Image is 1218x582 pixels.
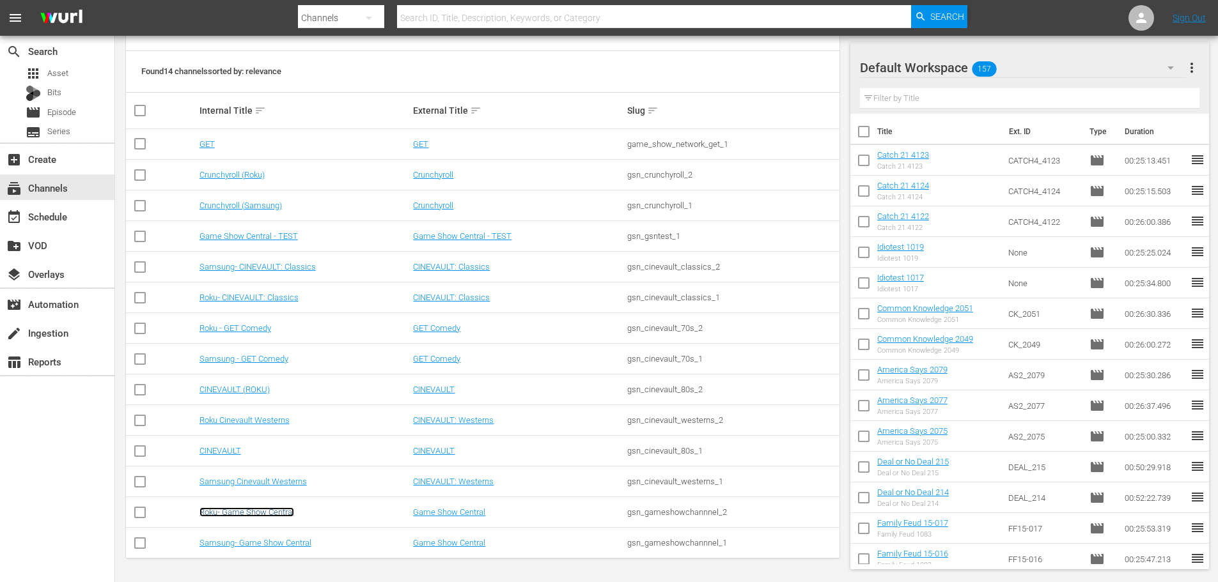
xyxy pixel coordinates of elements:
a: Game Show Central [413,507,485,517]
a: America Says 2075 [877,426,948,436]
div: gsn_cinevault_80s_2 [627,385,838,394]
span: Ingestion [6,326,22,341]
span: reorder [1190,397,1205,413]
span: more_vert [1184,60,1199,75]
img: ans4CAIJ8jUAAAAAAAAAAAAAAAAAAAAAAAAgQb4GAAAAAAAAAAAAAAAAAAAAAAAAJMjXAAAAAAAAAAAAAAAAAAAAAAAAgAT5G... [31,3,92,33]
span: reorder [1190,428,1205,443]
div: Deal or No Deal 214 [877,500,949,508]
span: VOD [6,238,22,254]
div: gsn_gameshowchannnel_1 [627,538,838,548]
div: Idiotest 1017 [877,285,924,293]
span: Episode [1089,367,1105,383]
span: Episode [1089,337,1105,352]
td: None [1003,268,1085,298]
span: Episode [1089,275,1105,291]
span: Asset [26,66,41,81]
a: America Says 2077 [877,395,948,405]
div: Catch 21 4124 [877,193,929,201]
th: Ext. ID [1001,114,1082,149]
span: reorder [1190,244,1205,259]
div: gsn_cinevault_westerns_1 [627,477,838,486]
a: Deal or No Deal 214 [877,487,949,497]
td: 00:26:37.496 [1120,390,1190,421]
td: CATCH4_4122 [1003,206,1085,237]
td: FF15-016 [1003,544,1085,574]
span: reorder [1190,459,1205,474]
a: Family Feud 15-016 [877,549,948,558]
div: gsn_cinevault_classics_1 [627,293,838,302]
div: America Says 2077 [877,408,948,416]
span: Episode [1089,153,1105,168]
a: CINEVAULT [413,446,455,456]
a: Crunchyroll [413,201,453,210]
a: Catch 21 4122 [877,211,929,221]
a: Samsung - GET Comedy [199,354,288,364]
span: Series [47,125,70,138]
a: Sign Out [1173,13,1206,23]
td: 00:25:53.319 [1120,513,1190,544]
a: Common Knowledge 2049 [877,334,973,344]
a: Roku - GET Comedy [199,323,271,333]
td: 00:25:00.332 [1120,421,1190,452]
div: Internal Title [199,103,410,118]
span: reorder [1190,152,1205,167]
th: Type [1082,114,1117,149]
a: Game Show Central - TEST [199,231,298,241]
td: 00:25:34.800 [1120,268,1190,298]
div: Catch 21 4123 [877,162,929,171]
a: Samsung- Game Show Central [199,538,311,548]
span: Episode [47,106,76,119]
span: Episode [1089,214,1105,229]
td: 00:26:00.386 [1120,206,1190,237]
a: Roku- CINEVAULT: Classics [199,293,299,302]
td: CK_2051 [1003,298,1085,329]
span: Asset [47,67,68,80]
a: Deal or No Deal 215 [877,457,949,466]
span: Reports [6,355,22,370]
a: CINEVAULT (ROKU) [199,385,270,394]
div: Bits [26,86,41,101]
td: AS2_2075 [1003,421,1085,452]
span: reorder [1190,213,1205,229]
span: Episode [1089,183,1105,199]
a: GET Comedy [413,354,460,364]
div: gsn_cinevault_70s_2 [627,323,838,333]
td: CK_2049 [1003,329,1085,360]
div: gsn_gameshowchannnel_2 [627,507,838,517]
a: Common Knowledge 2051 [877,303,973,313]
td: 00:26:30.336 [1120,298,1190,329]
td: 00:50:29.918 [1120,452,1190,482]
button: more_vert [1184,52,1199,83]
a: Catch 21 4123 [877,150,929,160]
span: reorder [1190,489,1205,505]
div: gsn_cinevault_classics_2 [627,262,838,272]
button: Search [911,5,967,28]
span: Episode [1089,551,1105,567]
span: Schedule [6,210,22,225]
span: reorder [1190,520,1205,535]
span: Episode [1089,459,1105,475]
a: Family Feud 15-017 [877,518,948,528]
span: Automation [6,297,22,312]
span: sort [647,105,659,116]
div: Common Knowledge 2051 [877,316,973,324]
a: CINEVAULT: Westerns [413,415,494,425]
td: CATCH4_4124 [1003,176,1085,206]
a: CINEVAULT [413,385,455,394]
a: CINEVAULT: Westerns [413,477,494,486]
div: Common Knowledge 2049 [877,346,973,355]
span: Episode [1089,245,1105,260]
td: 00:25:15.503 [1120,176,1190,206]
div: Deal or No Deal 215 [877,469,949,477]
div: game_show_network_get_1 [627,139,838,149]
span: Found 14 channels sorted by: relevance [141,66,281,76]
td: None [1003,237,1085,268]
div: gsn_cinevault_80s_1 [627,446,838,456]
div: gsn_cinevault_70s_1 [627,354,838,364]
div: gsn_gsntest_1 [627,231,838,241]
a: Idiotest 1019 [877,242,924,252]
span: Series [26,125,41,140]
span: Episode [1089,306,1105,321]
span: Episode [1089,490,1105,505]
a: Crunchyroll (Samsung) [199,201,282,210]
